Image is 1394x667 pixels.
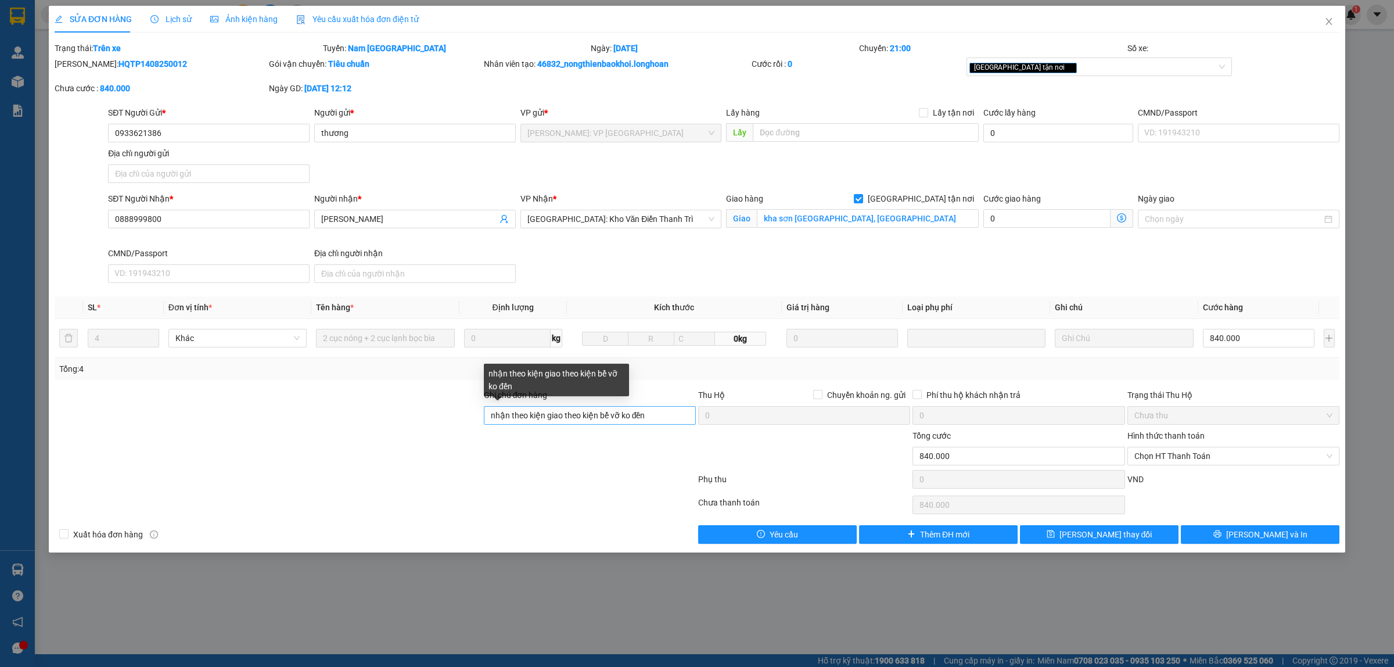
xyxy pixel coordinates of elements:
b: 46832_nongthienbaokhoi.longhoan [537,59,669,69]
div: Trạng thái Thu Hộ [1127,389,1339,401]
b: [DATE] 12:12 [304,84,351,93]
label: Cước lấy hàng [983,108,1036,117]
span: Hồ Chí Minh: VP Quận Tân Phú [527,124,715,142]
div: Tổng: 4 [59,363,538,375]
span: Giao hàng [726,194,763,203]
span: Chuyển khoản ng. gửi [822,389,910,401]
span: edit [55,15,63,23]
span: Kích thước [654,303,694,312]
span: Lấy tận nơi [928,106,979,119]
div: CMND/Passport [1138,106,1339,119]
span: plus [907,530,915,539]
span: Giao [726,209,757,228]
input: Ngày giao [1145,213,1322,225]
div: Chưa cước : [55,82,267,95]
b: 21:00 [890,44,911,53]
span: Khác [175,329,300,347]
div: Người nhận [314,192,516,205]
input: Địa chỉ của người gửi [108,164,310,183]
div: Cước rồi : [752,58,964,70]
input: VD: Bàn, Ghế [316,329,454,347]
button: delete [59,329,78,347]
span: info-circle [150,530,158,539]
input: Cước lấy hàng [983,124,1133,142]
div: Người gửi [314,106,516,119]
span: [PERSON_NAME] thay đổi [1059,528,1152,541]
b: [DATE] [613,44,638,53]
div: CMND/Passport [108,247,310,260]
span: Tên hàng [316,303,354,312]
span: Tổng cước [912,431,951,440]
th: Loại phụ phí [903,296,1050,319]
span: user-add [500,214,509,224]
span: Yêu cầu [770,528,798,541]
div: Số xe: [1126,42,1341,55]
div: Ngày: [590,42,858,55]
div: VP gửi [520,106,722,119]
span: [GEOGRAPHIC_DATA] tận nơi [863,192,979,205]
b: Trên xe [93,44,121,53]
span: Thêm ĐH mới [920,528,969,541]
span: clock-circle [150,15,159,23]
b: Nam [GEOGRAPHIC_DATA] [348,44,446,53]
button: exclamation-circleYêu cầu [698,525,857,544]
span: Thu Hộ [698,390,725,400]
button: plus [1324,329,1335,347]
input: C [674,332,716,346]
div: Phụ thu [697,473,911,493]
div: SĐT Người Gửi [108,106,310,119]
span: Ảnh kiện hàng [210,15,278,24]
span: [GEOGRAPHIC_DATA] tận nơi [969,63,1077,73]
span: VND [1127,475,1144,484]
input: R [628,332,674,346]
input: Ghi chú đơn hàng [484,406,696,425]
span: Hà Nội: Kho Văn Điển Thanh Trì [527,210,715,228]
label: Hình thức thanh toán [1127,431,1205,440]
button: save[PERSON_NAME] thay đổi [1020,525,1179,544]
input: Ghi Chú [1055,329,1193,347]
span: Xuất hóa đơn hàng [69,528,148,541]
b: Tiêu chuẩn [328,59,369,69]
input: 0 [786,329,898,347]
div: Tuyến: [322,42,590,55]
input: Địa chỉ của người nhận [314,264,516,283]
span: SỬA ĐƠN HÀNG [55,15,132,24]
input: D [582,332,628,346]
span: Cước hàng [1203,303,1243,312]
th: Ghi chú [1050,296,1198,319]
div: Ngày GD: [269,82,481,95]
span: SL [88,303,97,312]
div: Trạng thái: [53,42,322,55]
span: 0kg [715,332,766,346]
label: Cước giao hàng [983,194,1041,203]
span: printer [1213,530,1221,539]
span: Phí thu hộ khách nhận trả [922,389,1025,401]
div: Chuyến: [858,42,1126,55]
label: Ngày giao [1138,194,1174,203]
span: exclamation-circle [757,530,765,539]
span: close [1324,17,1334,26]
span: Chưa thu [1134,407,1332,424]
div: Địa chỉ người gửi [108,147,310,160]
span: Giá trị hàng [786,303,829,312]
input: Dọc đường [753,123,979,142]
span: kg [551,329,562,347]
span: Lịch sử [150,15,192,24]
span: Đơn vị tính [168,303,212,312]
span: Định lượng [493,303,534,312]
span: Chọn HT Thanh Toán [1134,447,1332,465]
button: plusThêm ĐH mới [859,525,1018,544]
span: dollar-circle [1117,213,1126,223]
span: Lấy [726,123,753,142]
div: SĐT Người Nhận [108,192,310,205]
div: Nhân viên tạo: [484,58,750,70]
b: 840.000 [100,84,130,93]
div: Chưa thanh toán [697,496,911,517]
div: [PERSON_NAME]: [55,58,267,70]
div: nhận theo kiện giao theo kiện bể vỡ ko đền [484,364,629,396]
span: close [1066,64,1072,70]
span: Lấy hàng [726,108,760,117]
div: Gói vận chuyển: [269,58,481,70]
span: VP Nhận [520,194,553,203]
span: [PERSON_NAME] và In [1226,528,1307,541]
